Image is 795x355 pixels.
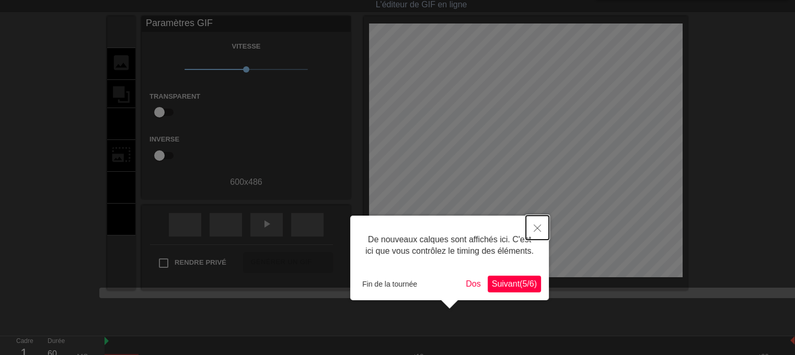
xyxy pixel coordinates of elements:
font: Suivant [492,279,520,288]
font: ( [520,279,522,288]
button: Fermer [526,216,549,240]
font: / [527,279,529,288]
button: Suivant [488,276,541,292]
font: ) [534,279,537,288]
font: Fin de la tournée [362,280,417,288]
font: De nouveaux calques sont affichés ici. C'est ici que vous contrôlez le timing des éléments. [365,235,534,255]
button: Dos [462,276,485,292]
font: 5 [522,279,527,288]
font: 6 [529,279,534,288]
button: Fin de la tournée [358,276,421,292]
font: Dos [466,279,480,288]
